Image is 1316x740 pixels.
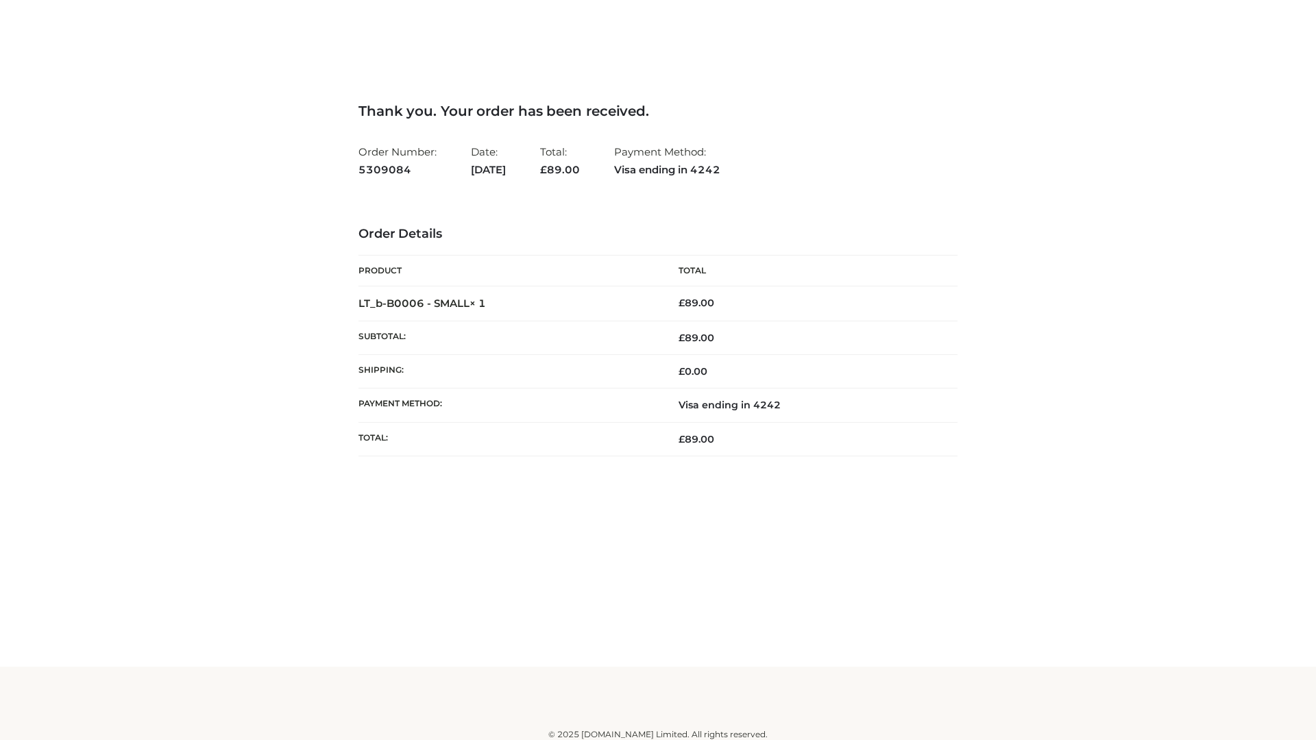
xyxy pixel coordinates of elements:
li: Order Number: [358,140,437,182]
th: Total: [358,422,658,456]
span: £ [540,163,547,176]
strong: 5309084 [358,161,437,179]
h3: Order Details [358,227,958,242]
span: £ [679,332,685,344]
strong: Visa ending in 4242 [614,161,720,179]
h3: Thank you. Your order has been received. [358,103,958,119]
th: Subtotal: [358,321,658,354]
th: Payment method: [358,388,658,422]
th: Shipping: [358,355,658,388]
li: Payment Method: [614,140,720,182]
bdi: 0.00 [679,365,707,378]
th: Product [358,256,658,286]
span: 89.00 [540,163,580,176]
span: 89.00 [679,332,714,344]
bdi: 89.00 [679,297,714,309]
span: £ [679,433,685,445]
li: Date: [471,140,506,182]
th: Total [658,256,958,286]
li: Total: [540,140,580,182]
strong: × 1 [470,297,486,310]
strong: LT_b-B0006 - SMALL [358,297,486,310]
strong: [DATE] [471,161,506,179]
span: £ [679,365,685,378]
td: Visa ending in 4242 [658,388,958,422]
span: £ [679,297,685,309]
span: 89.00 [679,433,714,445]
